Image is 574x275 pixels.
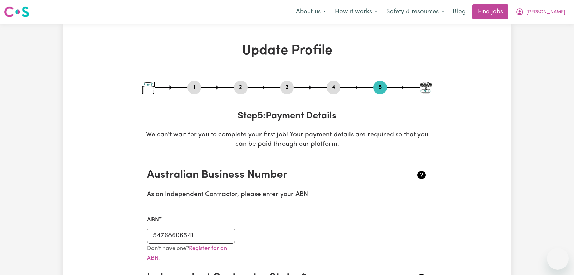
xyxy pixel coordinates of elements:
[327,83,340,92] button: Go to step 4
[147,245,227,261] small: Don't have one?
[291,5,330,19] button: About us
[472,4,508,19] a: Find jobs
[330,5,382,19] button: How it works
[4,6,29,18] img: Careseekers logo
[142,111,432,122] h3: Step 5 : Payment Details
[142,43,432,59] h1: Update Profile
[526,8,566,16] span: [PERSON_NAME]
[4,4,29,20] a: Careseekers logo
[147,245,227,261] a: Register for an ABN.
[373,83,387,92] button: Go to step 5
[511,5,570,19] button: My Account
[234,83,248,92] button: Go to step 2
[547,248,569,270] iframe: Button to launch messaging window
[147,228,235,244] input: e.g. 51 824 753 556
[280,83,294,92] button: Go to step 3
[449,4,470,19] a: Blog
[382,5,449,19] button: Safety & resources
[147,216,159,224] label: ABN
[147,169,380,181] h2: Australian Business Number
[187,83,201,92] button: Go to step 1
[147,190,427,200] p: As an Independent Contractor, please enter your ABN
[142,130,432,150] p: We can't wait for you to complete your first job! Your payment details are required so that you c...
